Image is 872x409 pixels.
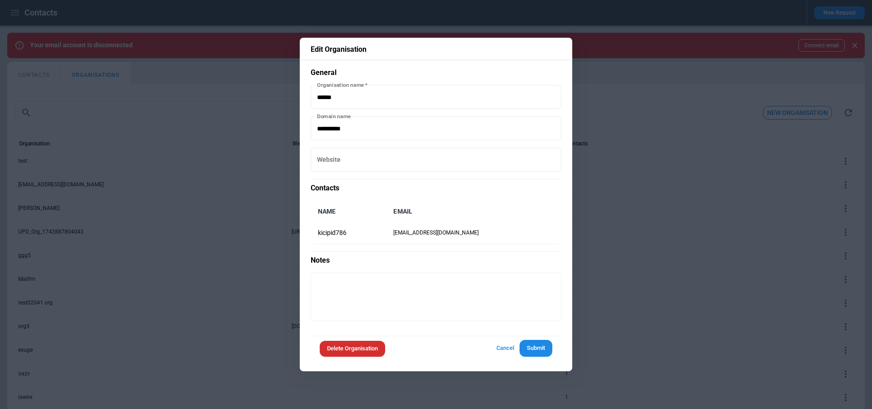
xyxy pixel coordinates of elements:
button: Submit [520,340,552,357]
h6: Email [393,208,554,215]
p: Edit Organisation [311,45,561,54]
label: Organisation name [317,81,367,89]
button: Delete Organisation [320,341,385,357]
p: Notes [311,251,561,265]
p: General [311,68,561,78]
h6: Name [318,208,379,215]
td: [EMAIL_ADDRESS][DOMAIN_NAME] [386,222,561,244]
p: kicipid786 [318,229,379,237]
p: Contacts [311,179,561,193]
button: Cancel [490,340,520,357]
label: Domain name [317,112,351,120]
